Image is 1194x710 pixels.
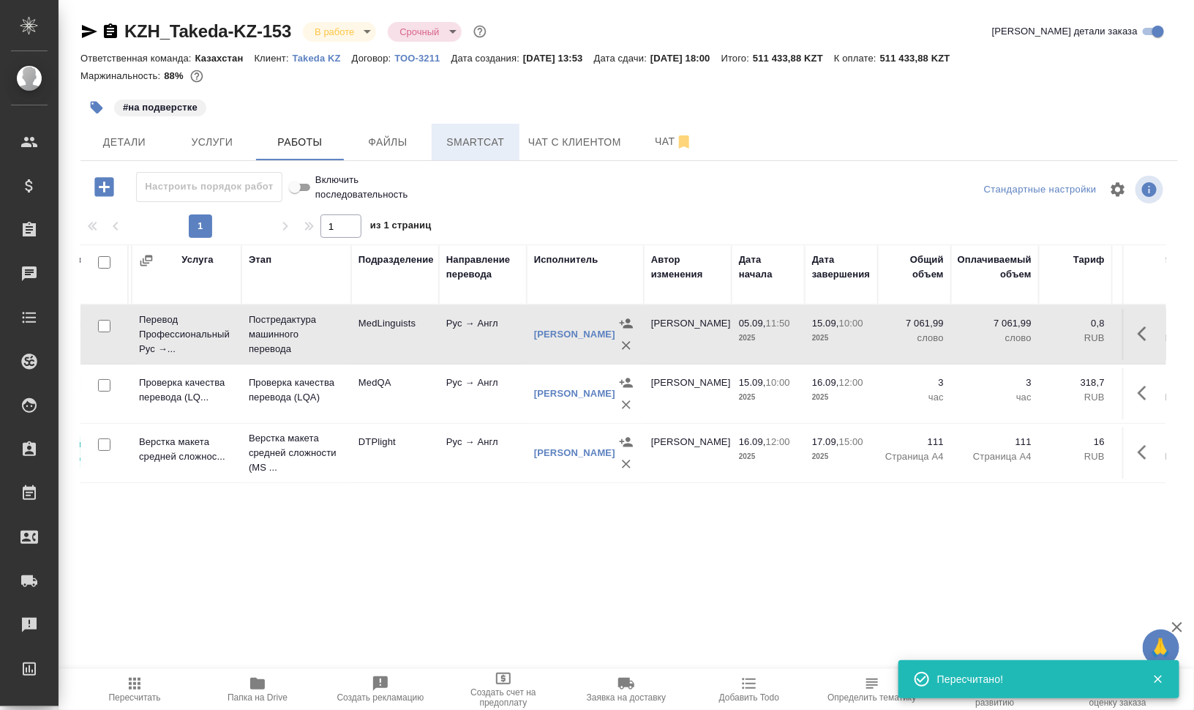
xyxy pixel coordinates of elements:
[688,669,811,710] button: Добавить Todo
[80,23,98,40] button: Скопировать ссылку для ЯМессенджера
[885,435,944,449] p: 111
[187,67,206,86] button: 8381.69 RUB;
[1129,316,1164,351] button: Здесь прячутся важные кнопки
[1119,390,1185,405] p: RUB
[721,53,753,64] p: Итого:
[132,368,241,419] td: Проверка качества перевода (LQ...
[534,253,598,267] div: Исполнитель
[615,453,637,475] button: Удалить
[388,22,461,42] div: В работе
[80,70,164,81] p: Маржинальность:
[1143,673,1173,686] button: Закрыть
[439,309,527,360] td: Рус → Англ
[812,318,839,329] p: 15.09,
[395,26,443,38] button: Срочный
[293,53,352,64] p: Takeda KZ
[1046,449,1105,464] p: RUB
[80,91,113,124] button: Добавить тэг
[440,133,511,152] span: Smartcat
[228,692,288,703] span: Папка на Drive
[337,692,424,703] span: Создать рекламацию
[639,132,709,151] span: Чат
[766,436,790,447] p: 12:00
[451,53,523,64] p: Дата создания:
[394,53,451,64] p: ТОО-3211
[113,100,208,113] span: на подверстке
[812,436,839,447] p: 17.09,
[523,53,594,64] p: [DATE] 13:53
[319,669,442,710] button: Создать рекламацию
[470,22,489,41] button: Доп статусы указывают на важность/срочность заказа
[885,449,944,464] p: Страница А4
[177,133,247,152] span: Услуги
[839,318,863,329] p: 10:00
[132,305,241,364] td: Перевод Профессиональный Рус →...
[834,53,880,64] p: К оплате:
[73,669,196,710] button: Пересчитать
[739,253,797,282] div: Дата начала
[351,427,439,479] td: DTPlight
[249,253,271,267] div: Этап
[615,394,637,416] button: Удалить
[123,100,198,115] p: #на подверстке
[439,368,527,419] td: Рус → Англ
[195,53,255,64] p: Казахстан
[827,692,916,703] span: Определить тематику
[249,375,344,405] p: Проверка качества перевода (LQA)
[958,331,1032,345] p: слово
[766,377,790,388] p: 10:00
[181,253,213,267] div: Услуга
[739,449,797,464] p: 2025
[719,692,779,703] span: Добавить Todo
[839,377,863,388] p: 12:00
[1046,331,1105,345] p: RUB
[651,253,724,282] div: Автор изменения
[249,431,344,475] p: Верстка макета средней сложности (MS ...
[442,669,565,710] button: Создать счет на предоплату
[1100,172,1135,207] span: Настроить таблицу
[812,331,871,345] p: 2025
[839,436,863,447] p: 15:00
[351,368,439,419] td: MedQA
[958,375,1032,390] p: 3
[1135,176,1166,203] span: Посмотреть информацию
[534,447,615,458] a: [PERSON_NAME]
[644,427,732,479] td: [PERSON_NAME]
[980,179,1100,201] div: split button
[885,316,944,331] p: 7 061,99
[992,24,1138,39] span: [PERSON_NAME] детали заказа
[739,377,766,388] p: 15.09,
[370,217,432,238] span: из 1 страниц
[958,435,1032,449] p: 111
[958,253,1032,282] div: Оплачиваемый объем
[885,331,944,345] p: слово
[739,390,797,405] p: 2025
[293,51,352,64] a: Takeda KZ
[249,313,344,356] p: Постредактура машинного перевода
[739,318,766,329] p: 05.09,
[254,53,292,64] p: Клиент:
[675,133,693,151] svg: Отписаться
[451,687,556,708] span: Создать счет на предоплату
[594,53,650,64] p: Дата сдачи:
[739,436,766,447] p: 16.09,
[885,390,944,405] p: час
[1119,375,1185,390] p: 956,1
[303,22,376,42] div: В работе
[958,316,1032,331] p: 7 061,99
[885,375,944,390] p: 3
[565,669,688,710] button: Заявка на доставку
[739,331,797,345] p: 2025
[937,672,1130,687] div: Пересчитано!
[1073,253,1105,267] div: Тариф
[1119,331,1185,345] p: RUB
[1129,375,1164,411] button: Здесь прячутся важные кнопки
[353,133,423,152] span: Файлы
[958,449,1032,464] p: Страница А4
[1046,375,1105,390] p: 318,7
[615,372,637,394] button: Назначить
[644,309,732,360] td: [PERSON_NAME]
[1143,629,1179,666] button: 🙏
[310,26,358,38] button: В работе
[1149,632,1174,663] span: 🙏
